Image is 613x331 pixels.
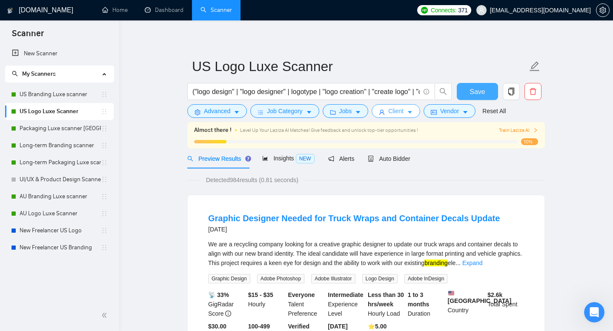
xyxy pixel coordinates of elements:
[503,83,520,100] button: copy
[431,6,456,15] span: Connects:
[296,154,315,163] span: NEW
[50,101,90,110] div: • 6 дн. назад
[114,253,170,287] button: Помощь
[388,106,404,116] span: Client
[448,290,454,296] img: 🇺🇸
[323,104,369,118] button: folderJobscaret-down
[529,61,540,72] span: edit
[225,311,231,317] span: info-circle
[533,128,538,133] span: right
[421,7,428,14] img: upwork-logo.png
[187,155,249,162] span: Preview Results
[10,156,27,173] img: Profile image for Mariia
[407,109,413,115] span: caret-down
[208,291,229,298] b: 📡 33%
[22,70,56,77] span: My Scanners
[478,7,484,13] span: user
[101,244,108,251] span: holder
[379,109,385,115] span: user
[368,155,410,162] span: Auto Bidder
[192,56,527,77] input: Scanner name...
[487,291,502,298] b: $ 2.6k
[486,290,526,318] div: Total Spent
[5,86,114,103] li: US Branding Luxe scanner
[20,205,101,222] a: AU Logo Luxe Scanner
[50,70,90,79] div: • 4 дн. назад
[208,224,500,234] div: [DATE]
[208,323,226,330] b: $30.00
[201,6,232,14] a: searchScanner
[20,171,101,188] a: UI/UX & Product Design Scanner
[76,4,95,18] h1: Чат
[145,6,183,14] a: dashboardDashboard
[330,109,336,115] span: folder
[499,126,538,134] button: Train Laziza AI
[12,71,18,77] span: search
[101,108,108,115] span: holder
[101,311,110,320] span: double-left
[455,260,461,266] span: ...
[79,274,92,280] span: Чат
[596,7,610,14] a: setting
[10,124,27,141] img: Profile image for Mariia
[246,290,286,318] div: Hourly
[10,30,27,47] img: Profile image for Mariia
[30,101,49,110] div: Mariia
[50,227,93,236] div: • 1 нед. назад
[288,323,310,330] b: Verified
[328,323,347,330] b: [DATE]
[355,109,361,115] span: caret-down
[328,291,363,298] b: Intermediate
[10,187,27,204] img: Profile image for Mariia
[503,88,519,95] span: copy
[5,205,114,222] li: AU Logo Luxe Scanner
[12,70,56,77] span: My Scanners
[206,290,246,318] div: GigRadar Score
[30,70,49,79] div: Mariia
[5,27,51,45] span: Scanner
[187,104,247,118] button: settingAdvancedcaret-down
[20,239,101,256] a: New Freelancer US Branding
[50,133,93,142] div: • 1 нед. назад
[306,109,312,115] span: caret-down
[244,155,252,163] div: Tooltip anchor
[200,175,304,185] span: Detected 984 results (0.81 seconds)
[7,4,13,17] img: logo
[101,159,108,166] span: holder
[408,291,430,308] b: 1 to 3 months
[10,219,27,236] img: Profile image for Mariia
[440,106,459,116] span: Vendor
[102,6,128,14] a: homeHome
[339,106,352,116] span: Jobs
[5,137,114,154] li: Long-term Branding scanner
[525,88,541,95] span: delete
[521,138,538,145] span: 10%
[257,274,304,283] span: Adobe Photoshop
[311,274,355,283] span: Adobe Illustrator
[462,260,482,266] a: Expand
[240,127,418,133] span: Level Up Your Laziza AI Matches! Give feedback and unlock top-tier opportunities !
[20,188,101,205] a: AU Branding Luxe scanner
[5,188,114,205] li: AU Branding Luxe scanner
[20,103,101,120] a: US Logo Luxe Scanner
[286,290,327,318] div: Talent Preference
[368,156,374,162] span: robot
[435,83,452,100] button: search
[30,196,49,205] div: Mariia
[448,290,512,304] b: [GEOGRAPHIC_DATA]
[57,253,113,287] button: Чат
[368,291,404,308] b: Less than 30 hrs/week
[208,240,524,268] div: We are a recycling company looking for a creative graphic designer to update our truck wraps and ...
[12,45,107,62] a: New Scanner
[50,38,90,47] div: • 3 дн. назад
[267,106,302,116] span: Job Category
[596,3,610,17] button: setting
[208,274,250,283] span: Graphic Design
[101,125,108,132] span: holder
[20,120,101,137] a: Packaging Luxe scanner [GEOGRAPHIC_DATA]
[288,291,315,298] b: Everyone
[368,323,387,330] b: ⭐️ 5.00
[15,274,41,280] span: Главная
[596,7,609,14] span: setting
